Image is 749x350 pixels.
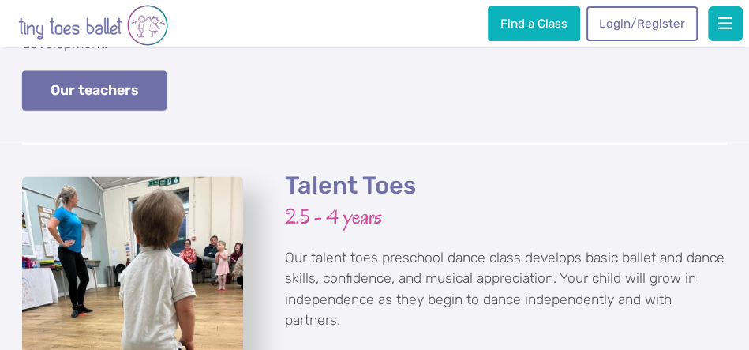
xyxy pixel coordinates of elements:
[488,6,579,41] a: Find a Class
[284,247,726,330] p: Our talent toes preschool dance class develops basic ballet and dance skills, confidence, and mus...
[284,170,726,200] h2: Talent Toes
[18,3,168,47] img: tiny toes ballet
[22,70,167,111] a: Our teachers
[284,202,726,230] h3: 2.5 - 4 years
[586,6,697,41] a: Login/Register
